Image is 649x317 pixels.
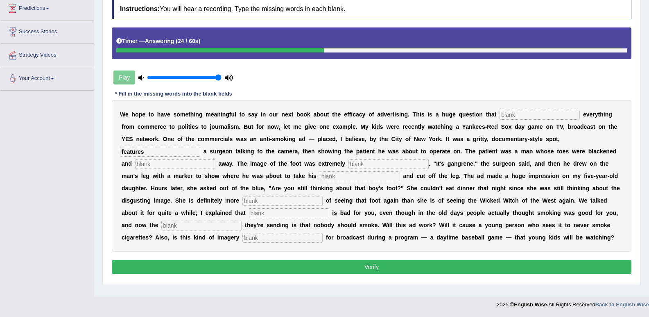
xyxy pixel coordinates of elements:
[444,123,445,130] b: i
[188,123,190,130] b: t
[333,123,336,130] b: e
[360,123,365,130] b: M
[244,123,248,130] b: B
[376,123,380,130] b: d
[580,123,584,130] b: d
[242,196,323,206] input: blank
[319,123,323,130] b: o
[282,111,285,118] b: n
[391,123,394,130] b: e
[421,123,425,130] b: y
[540,123,543,130] b: e
[0,21,94,41] a: Success Stories
[556,123,560,130] b: T
[487,123,491,130] b: R
[608,123,611,130] b: t
[190,123,192,130] b: i
[600,111,604,118] b: h
[167,111,170,118] b: e
[188,136,192,142] b: h
[125,136,129,142] b: E
[353,111,356,118] b: c
[298,123,301,130] b: e
[469,111,472,118] b: s
[405,123,408,130] b: e
[211,111,214,118] b: e
[116,38,200,44] h5: Timer —
[377,111,380,118] b: a
[194,111,195,118] b: i
[394,123,396,130] b: r
[125,111,129,118] b: e
[221,111,222,118] b: i
[369,111,372,118] b: o
[198,136,201,142] b: c
[292,111,294,118] b: t
[0,67,94,88] a: Your Account
[258,123,262,130] b: o
[261,111,262,118] b: i
[276,111,278,118] b: r
[185,111,188,118] b: e
[240,111,242,118] b: t
[122,123,124,130] b: f
[0,44,94,64] a: Strategy Videos
[135,159,215,169] input: blank
[494,123,498,130] b: d
[546,123,550,130] b: o
[593,123,595,130] b: t
[227,123,229,130] b: l
[459,111,463,118] b: q
[239,123,240,130] b: .
[234,123,239,130] b: m
[399,111,401,118] b: i
[288,123,290,130] b: t
[550,123,553,130] b: n
[347,123,351,130] b: p
[201,123,204,130] b: t
[132,111,136,118] b: h
[442,111,445,118] b: h
[186,136,188,142] b: t
[143,136,145,142] b: t
[441,123,444,130] b: h
[296,111,300,118] b: b
[195,111,199,118] b: n
[283,123,285,130] b: l
[120,111,125,118] b: W
[254,111,258,118] b: y
[486,111,488,118] b: t
[469,123,473,130] b: n
[112,90,235,98] div: * Fill in the missing words into the blank fields
[336,123,339,130] b: x
[293,123,298,130] b: m
[462,111,466,118] b: u
[611,123,614,130] b: h
[437,123,441,130] b: c
[224,123,228,130] b: a
[149,111,151,118] b: t
[192,123,195,130] b: c
[303,111,307,118] b: o
[584,123,587,130] b: c
[161,221,242,230] input: blank
[413,111,416,118] b: T
[170,123,172,130] b: t
[476,111,479,118] b: o
[351,111,353,118] b: i
[390,111,392,118] b: r
[158,123,160,130] b: r
[138,123,141,130] b: c
[411,123,414,130] b: e
[262,111,266,118] b: n
[479,111,483,118] b: n
[136,136,140,142] b: n
[129,136,133,142] b: S
[273,111,276,118] b: u
[201,136,205,142] b: o
[217,111,221,118] b: n
[421,111,425,118] b: s
[595,301,649,308] a: Back to English Wise
[288,111,292,118] b: x
[274,123,278,130] b: w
